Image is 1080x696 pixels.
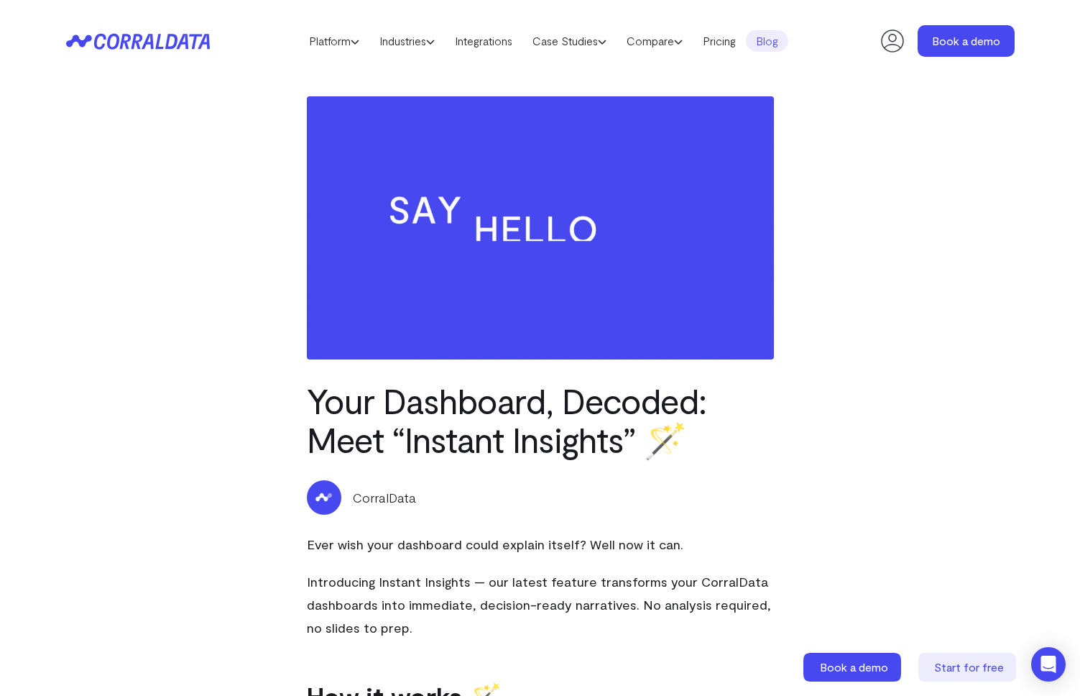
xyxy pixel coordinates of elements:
[918,25,1015,57] a: Book a demo
[820,660,888,674] span: Book a demo
[803,653,904,682] a: Book a demo
[353,488,416,507] p: CorralData
[522,30,617,52] a: Case Studies
[307,381,774,459] h1: Your Dashboard, Decoded: Meet “Instant Insights” 🪄
[934,660,1004,674] span: Start for free
[746,30,788,52] a: Blog
[307,533,774,556] p: Ever wish your dashboard could explain itself? Well now it can.
[307,570,774,639] p: Introducing Instant Insights — our latest feature transforms your CorralData dashboards into imme...
[693,30,746,52] a: Pricing
[445,30,522,52] a: Integrations
[1031,647,1066,682] div: Open Intercom Messenger
[918,653,1019,682] a: Start for free
[617,30,693,52] a: Compare
[299,30,369,52] a: Platform
[369,30,445,52] a: Industries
